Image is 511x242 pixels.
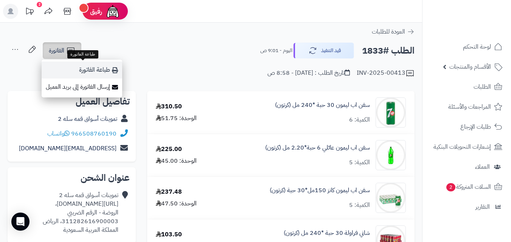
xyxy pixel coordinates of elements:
span: الأقسام والمنتجات [449,62,491,72]
a: العملاء [427,158,506,176]
span: 2 [446,183,456,192]
span: العودة للطلبات [372,27,405,36]
div: INV-2025-00413 [357,69,415,78]
img: 1747541124-caa6673e-b677-477c-bbb4-b440b79b-90x90.jpg [376,97,405,128]
a: طلبات الإرجاع [427,118,506,136]
a: إرسال الفاتورة إلى بريد العميل [42,79,122,96]
button: قيد التنفيذ [294,43,354,59]
span: رفيق [90,7,102,16]
a: السلات المتروكة2 [427,178,506,196]
span: الطلبات [474,82,491,92]
img: 1747541646-d22b4615-4733-4316-a704-1f6af0fe-90x90.jpg [376,183,405,213]
a: تموينات أسواق قمه سله 2 [58,114,117,123]
div: تاريخ الطلب : [DATE] - 8:58 ص [267,69,350,77]
div: الكمية: 5 [349,201,370,210]
span: إشعارات التحويلات البنكية [433,142,491,152]
div: 2 [37,2,42,7]
a: [EMAIL_ADDRESS][DOMAIN_NAME] [19,144,116,153]
div: 237.48 [156,188,182,196]
h2: الطلب #1833 [362,43,415,59]
h2: عنوان الشحن [14,173,130,182]
h2: تفاصيل العميل [14,97,130,106]
div: الكمية: 6 [349,116,370,124]
div: الكمية: 5 [349,158,370,167]
a: تحديثات المنصة [20,4,39,21]
a: طباعة الفاتورة [42,62,122,79]
img: logo-2.png [460,6,504,22]
span: الفاتورة [49,46,64,55]
div: الوحدة: 47.50 [156,199,197,208]
a: المراجعات والأسئلة [427,98,506,116]
span: العملاء [475,162,490,172]
div: 103.50 [156,230,182,239]
div: تموينات أسواق قمه سله 2 [URL][DOMAIN_NAME]، الروضة - الرقم الضريبي 311282616900003، الرياض المملك... [14,191,118,234]
div: طباعة الفاتورة [67,50,98,59]
div: الوحدة: 51.75 [156,114,197,123]
span: السلات المتروكة [446,182,491,192]
a: العودة للطلبات [372,27,415,36]
span: طلبات الإرجاع [460,122,491,132]
a: سفن اب ليمون كانز 150مل*30 حبة (كرتون) [270,186,370,195]
div: Open Intercom Messenger [11,213,30,231]
a: إشعارات التحويلات البنكية [427,138,506,156]
a: التقارير [427,198,506,216]
div: 225.00 [156,145,182,154]
span: لوحة التحكم [463,42,491,52]
a: الطلبات [427,78,506,96]
img: ai-face.png [105,4,120,19]
span: التقارير [475,202,490,212]
span: المراجعات والأسئلة [448,102,491,112]
a: لوحة التحكم [427,38,506,56]
a: شاني فراولة 30 حبة *240 مل (كرتون) [284,229,370,237]
img: 1747541306-e6e5e2d5-9b67-463e-b81b-59a02ee4-90x90.jpg [376,140,405,170]
a: 966508760190 [71,129,116,138]
a: الفاتورة [43,42,81,59]
a: سفن اب ليمون 30 حبة *240 مل (كرتون) [275,101,370,109]
a: سفن اب ليمون عائلي 6 حبة*2.20 مل (كرتون) [265,143,370,152]
a: واتساب [47,129,70,138]
div: الوحدة: 45.00 [156,157,197,165]
small: اليوم - 9:01 ص [260,47,292,54]
div: 310.50 [156,102,182,111]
